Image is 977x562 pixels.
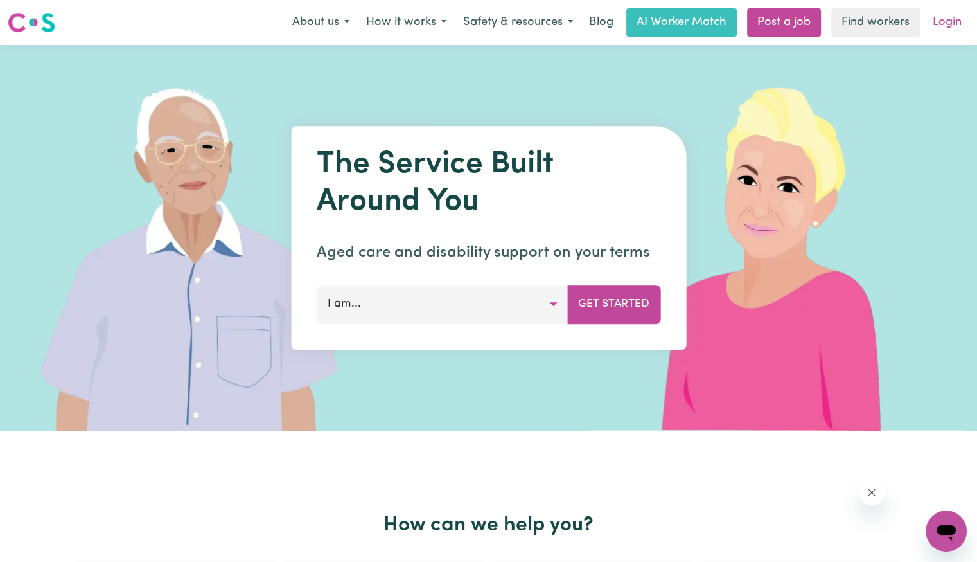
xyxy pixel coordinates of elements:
[8,9,78,19] span: Need any help?
[455,9,581,36] button: Safety & resources
[581,8,621,37] a: Blog
[73,513,905,538] h2: How can we help you?
[358,9,455,36] button: How it works
[859,480,885,505] iframe: Close message
[626,8,737,37] a: AI Worker Match
[925,8,969,37] a: Login
[8,8,55,37] a: Careseekers logo
[317,241,660,264] p: Aged care and disability support on your terms
[747,8,821,37] a: Post a job
[831,8,920,37] a: Find workers
[926,511,967,552] iframe: Button to launch messaging window
[317,285,568,323] button: I am...
[284,9,358,36] button: About us
[317,147,660,221] h1: The Service Built Around You
[8,11,55,34] img: Careseekers logo
[567,285,660,323] button: Get Started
